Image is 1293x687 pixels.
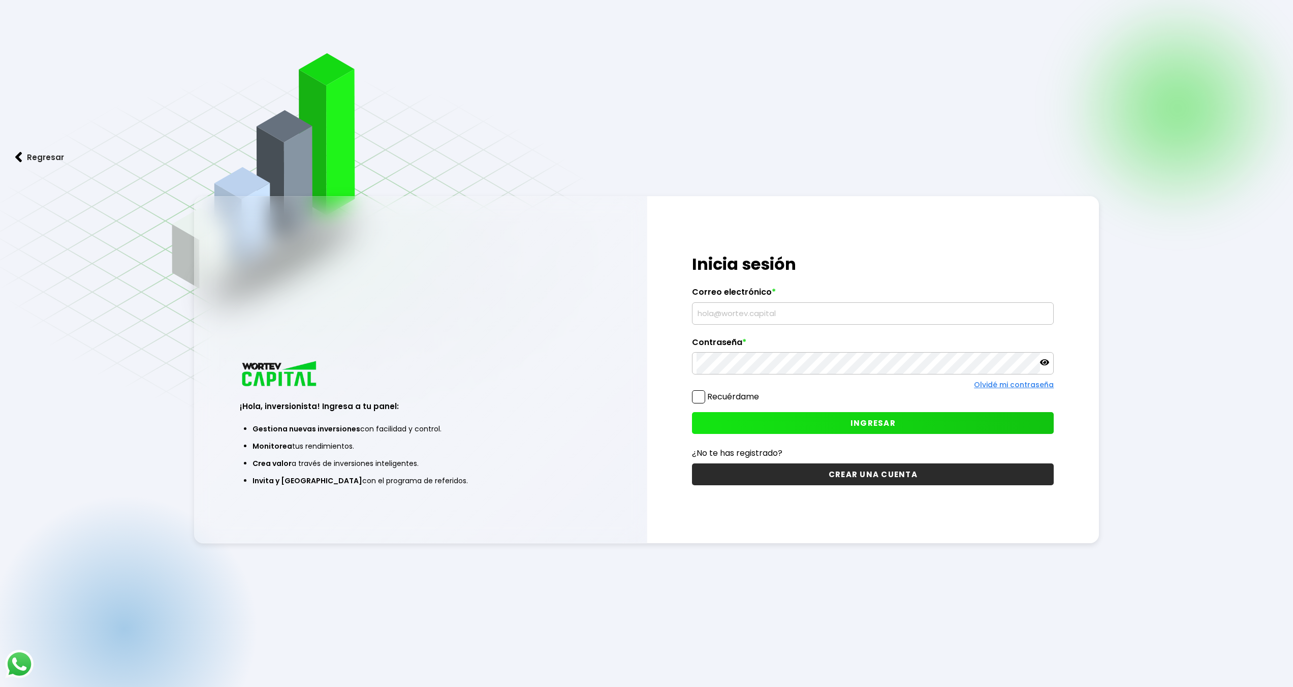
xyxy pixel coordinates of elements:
[253,424,360,434] span: Gestiona nuevas inversiones
[692,447,1054,485] a: ¿No te has registrado?CREAR UNA CUENTA
[850,418,896,428] span: INGRESAR
[253,441,292,451] span: Monitorea
[5,650,34,678] img: logos_whatsapp-icon.242b2217.svg
[253,455,589,472] li: a través de inversiones inteligentes.
[697,303,1049,324] input: hola@wortev.capital
[692,412,1054,434] button: INGRESAR
[240,360,320,390] img: logo_wortev_capital
[692,463,1054,485] button: CREAR UNA CUENTA
[253,438,589,455] li: tus rendimientos.
[692,287,1054,302] label: Correo electrónico
[692,337,1054,353] label: Contraseña
[707,391,759,402] label: Recuérdame
[15,152,22,163] img: flecha izquierda
[692,252,1054,276] h1: Inicia sesión
[974,380,1054,390] a: Olvidé mi contraseña
[253,476,362,486] span: Invita y [GEOGRAPHIC_DATA]
[253,458,292,469] span: Crea valor
[253,420,589,438] li: con facilidad y control.
[692,447,1054,459] p: ¿No te has registrado?
[240,400,602,412] h3: ¡Hola, inversionista! Ingresa a tu panel:
[253,472,589,489] li: con el programa de referidos.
